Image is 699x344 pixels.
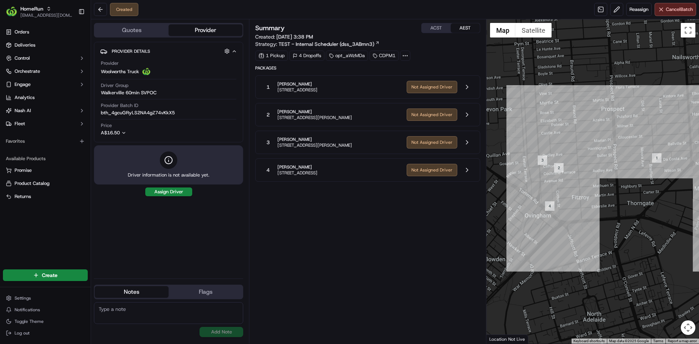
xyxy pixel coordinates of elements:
img: Google [488,334,512,344]
button: Create [3,269,88,281]
span: Fleet [15,120,25,127]
span: Walkerville 60min SVPOC [101,90,157,96]
button: Show satellite imagery [516,23,552,37]
div: 2 [554,163,564,173]
div: 4 Dropoffs [289,51,324,61]
span: [STREET_ADDRESS][PERSON_NAME] [277,115,352,120]
span: Map data ©2025 Google [609,339,649,343]
button: AEST [451,23,480,33]
span: Provider [101,60,119,67]
button: Nash AI [3,105,88,116]
span: Driver information is not available yet. [128,172,209,178]
button: Engage [3,79,88,90]
button: Assign Driver [145,187,192,196]
span: Returns [15,193,31,200]
a: Promise [6,167,85,174]
button: [EMAIL_ADDRESS][DOMAIN_NAME] [20,12,72,18]
span: TEST - Internal Scheduler (dss_3ABmn3) [279,40,374,48]
a: Report a map error [668,339,697,343]
button: Returns [3,191,88,202]
span: A$16.50 [101,130,120,136]
a: Returns [6,193,85,200]
span: Cancel Batch [666,6,693,13]
span: 3 [266,139,270,146]
button: Toggle Theme [3,316,88,327]
div: Favorites [3,135,88,147]
span: Analytics [15,94,35,101]
button: Keyboard shortcuts [573,339,605,344]
a: Terms (opens in new tab) [653,339,663,343]
span: Provider Batch ID [101,102,138,109]
img: HomeRun [6,6,17,17]
a: TEST - Internal Scheduler (dss_3ABmn3) [279,40,380,48]
div: Strategy: [255,40,380,48]
span: Driver Group [101,82,129,89]
span: Orders [15,29,29,35]
span: [PERSON_NAME] [277,81,317,87]
button: Log out [3,328,88,338]
span: [PERSON_NAME] [277,109,352,115]
button: Promise [3,165,88,176]
div: Location Not Live [486,335,528,344]
span: Engage [15,81,31,88]
span: Deliveries [15,42,35,48]
span: Nash AI [15,107,31,114]
span: Packages [255,65,480,71]
button: Map camera controls [681,320,695,335]
span: Log out [15,330,29,336]
span: [STREET_ADDRESS] [277,170,317,176]
span: [PERSON_NAME] [277,164,317,170]
button: Control [3,52,88,64]
button: Product Catalog [3,178,88,189]
span: Reassign [629,6,648,13]
button: Reassign [626,3,652,16]
button: ACST [422,23,451,33]
div: CDPM1 [370,51,399,61]
span: Notifications [15,307,40,313]
a: Open this area in Google Maps (opens a new window) [488,334,512,344]
span: 4 [266,166,270,174]
span: Provider Details [112,48,150,54]
button: Provider [169,24,242,36]
button: Provider Details [100,45,237,57]
span: Settings [15,295,31,301]
span: [STREET_ADDRESS] [277,87,317,93]
span: 2 [266,111,270,118]
div: opt_aWzMDa [326,51,368,61]
button: CancelBatch [655,3,696,16]
span: Price [101,122,112,129]
button: Settings [3,293,88,303]
button: A$16.50 [101,130,165,136]
span: [PERSON_NAME] [277,137,352,142]
button: Fleet [3,118,88,130]
h3: Summary [255,25,285,31]
span: Create [42,272,58,279]
button: Notes [95,286,169,298]
img: ww.png [142,67,151,76]
span: Orchestrate [15,68,40,75]
button: Show street map [490,23,516,37]
a: Analytics [3,92,88,103]
button: HomeRun [20,5,43,12]
div: 3 [538,155,547,165]
button: Orchestrate [3,66,88,77]
button: Flags [169,286,242,298]
span: [STREET_ADDRESS][PERSON_NAME] [277,142,352,148]
button: Notifications [3,305,88,315]
div: 1 [652,153,662,163]
span: bth_4gcuGRyLS2NA4gZ74vKkX5 [101,110,175,116]
span: Promise [15,167,32,174]
button: Toggle fullscreen view [681,23,695,37]
span: 1 [266,83,270,91]
span: Control [15,55,30,62]
a: Orders [3,26,88,38]
span: [DATE] 3:38 PM [276,33,313,40]
button: HomeRunHomeRun[EMAIL_ADDRESS][DOMAIN_NAME] [3,3,75,20]
button: Quotes [95,24,169,36]
a: Deliveries [3,39,88,51]
span: Woolworths Truck [101,68,139,75]
div: 4 [545,201,554,211]
span: Created: [255,33,313,40]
